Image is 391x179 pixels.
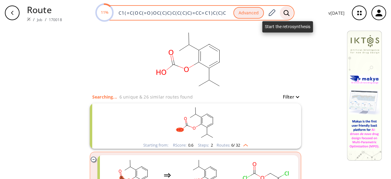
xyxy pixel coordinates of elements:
input: Enter SMILES [115,10,233,16]
li: / [45,16,46,23]
button: Advanced [233,7,264,19]
div: Steps : [198,143,213,147]
img: Spaya logo [27,17,31,21]
div: Start the retrosynthesis [262,21,313,32]
svg: C1(C(C)C)C=CC=C(C(C)C)C=1OC(O)=O [128,26,250,93]
a: Job [37,17,42,22]
div: Routes: [217,143,248,147]
img: Up [240,142,248,147]
li: / [33,16,35,23]
p: 6 unique & 26 similar routes found [119,94,193,100]
img: Banner [347,31,382,161]
button: Filter [279,95,299,99]
svg: CC(C)c1cccc(C(C)C)c1OC(=O)O [116,103,275,142]
div: Starting from: [143,143,168,147]
p: Route [27,3,62,16]
text: 11% [100,9,108,15]
div: RScore : [173,143,193,147]
p: Searching... [92,94,117,100]
p: v [DATE] [328,10,345,16]
span: 0.6 [187,142,193,148]
a: 170018 [49,17,62,22]
span: 6 / 32 [231,143,240,147]
span: 2 [210,142,213,148]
